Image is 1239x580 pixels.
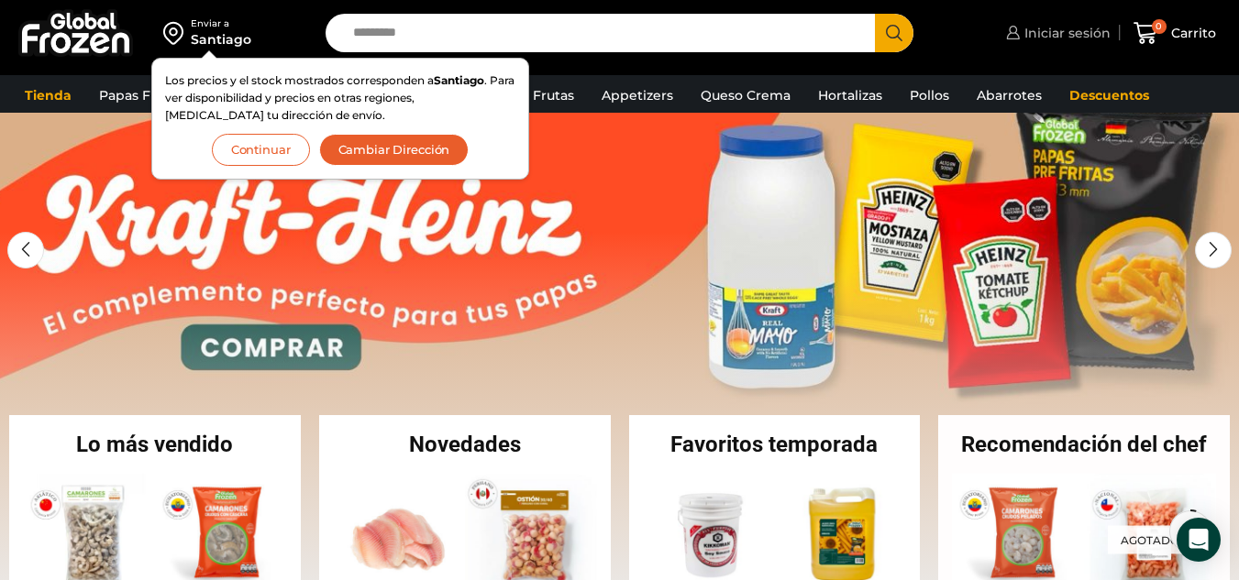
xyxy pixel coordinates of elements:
[1108,526,1192,554] p: Agotado
[16,78,81,113] a: Tienda
[165,71,515,125] p: Los precios y el stock mostrados corresponden a . Para ver disponibilidad y precios en otras regi...
[592,78,682,113] a: Appetizers
[1177,518,1221,562] div: Open Intercom Messenger
[191,17,251,30] div: Enviar a
[1167,24,1216,42] span: Carrito
[1152,19,1167,34] span: 0
[1020,24,1111,42] span: Iniciar sesión
[191,30,251,49] div: Santiago
[319,433,611,455] h2: Novedades
[1195,232,1232,268] div: Next slide
[1129,12,1221,55] a: 0 Carrito
[163,17,191,49] img: address-field-icon.svg
[809,78,891,113] a: Hortalizas
[319,134,470,166] button: Cambiar Dirección
[1060,78,1158,113] a: Descuentos
[7,232,44,268] div: Previous slide
[629,433,921,455] h2: Favoritos temporada
[691,78,800,113] a: Queso Crema
[434,73,484,87] strong: Santiago
[1001,15,1111,51] a: Iniciar sesión
[9,433,301,455] h2: Lo más vendido
[938,433,1230,455] h2: Recomendación del chef
[875,14,913,52] button: Search button
[212,134,310,166] button: Continuar
[90,78,188,113] a: Papas Fritas
[968,78,1051,113] a: Abarrotes
[901,78,958,113] a: Pollos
